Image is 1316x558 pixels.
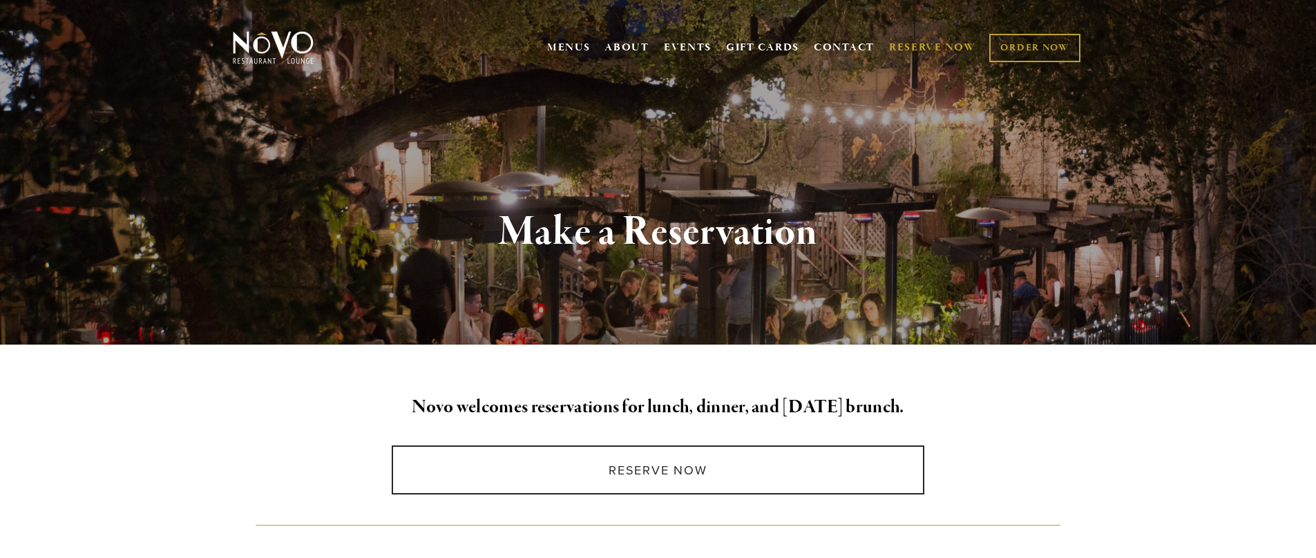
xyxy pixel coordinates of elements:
[989,34,1080,62] a: ORDER NOW
[814,35,875,61] a: CONTACT
[604,41,649,55] a: ABOUT
[392,445,924,494] a: Reserve Now
[499,206,817,258] strong: Make a Reservation
[547,41,591,55] a: MENUS
[230,30,316,65] img: Novo Restaurant &amp; Lounge
[726,35,799,61] a: GIFT CARDS
[256,393,1061,422] h2: Novo welcomes reservations for lunch, dinner, and [DATE] brunch.
[664,41,712,55] a: EVENTS
[889,35,976,61] a: RESERVE NOW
